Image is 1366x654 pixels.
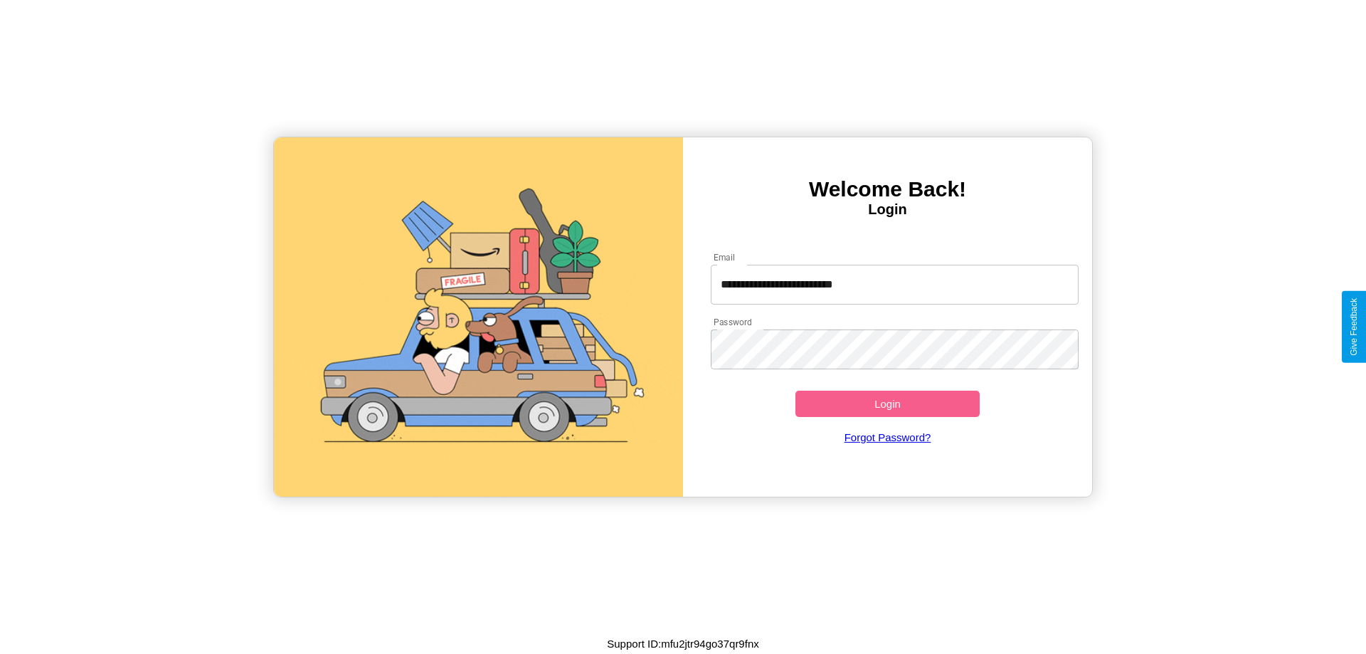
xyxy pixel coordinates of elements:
a: Forgot Password? [704,417,1072,458]
div: Give Feedback [1349,298,1359,356]
p: Support ID: mfu2jtr94go37qr9fnx [607,634,758,653]
h4: Login [683,201,1092,218]
h3: Welcome Back! [683,177,1092,201]
img: gif [274,137,683,497]
label: Password [714,316,751,328]
label: Email [714,251,736,263]
button: Login [795,391,980,417]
